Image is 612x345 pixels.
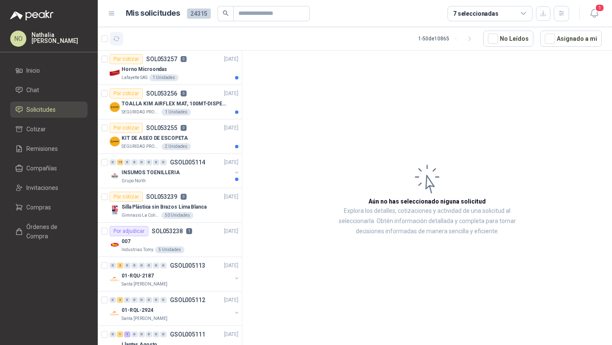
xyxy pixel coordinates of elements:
[122,246,153,253] p: Industrias Tomy
[368,197,486,206] h3: Aún no has seleccionado niguna solicitud
[117,297,123,303] div: 2
[10,180,88,196] a: Invitaciones
[10,31,26,47] div: NO
[170,297,205,303] p: GSOL005112
[110,159,116,165] div: 0
[110,274,120,284] img: Company Logo
[139,159,145,165] div: 0
[26,222,79,241] span: Órdenes de Compra
[10,160,88,176] a: Compañías
[181,90,187,96] p: 0
[160,297,167,303] div: 0
[122,238,130,246] p: 007
[26,66,40,75] span: Inicio
[181,125,187,131] p: 0
[131,331,138,337] div: 0
[26,203,51,212] span: Compras
[10,102,88,118] a: Solicitudes
[10,199,88,215] a: Compras
[122,109,160,116] p: SEGURIDAD PROVISER LTDA
[224,193,238,201] p: [DATE]
[122,212,160,219] p: Gimnasio La Colina
[26,105,56,114] span: Solicitudes
[153,159,159,165] div: 0
[110,88,143,99] div: Por cotizar
[26,124,46,134] span: Cotizar
[155,246,184,253] div: 5 Unidades
[146,331,152,337] div: 0
[224,331,238,339] p: [DATE]
[170,159,205,165] p: GSOL005114
[110,260,240,288] a: 0 2 0 0 0 0 0 0 GSOL005113[DATE] Company Logo01-RQU-2187Santa [PERSON_NAME]
[131,159,138,165] div: 0
[160,331,167,337] div: 0
[595,4,604,12] span: 1
[124,263,130,269] div: 0
[10,62,88,79] a: Inicio
[122,203,207,211] p: Silla Plástica sin Brazos Lima Blanca
[161,109,191,116] div: 1 Unidades
[122,65,167,74] p: Horno Microondas
[10,82,88,98] a: Chat
[122,272,154,280] p: 01-RQU-2187
[139,297,145,303] div: 0
[122,178,146,184] p: Grupo North
[146,159,152,165] div: 0
[122,281,167,288] p: Santa [PERSON_NAME]
[31,32,88,44] p: Nathalia [PERSON_NAME]
[139,263,145,269] div: 0
[186,228,192,234] p: 1
[170,331,205,337] p: GSOL005111
[124,331,130,337] div: 1
[122,143,160,150] p: SEGURIDAD PROVISER LTDA
[224,55,238,63] p: [DATE]
[483,31,533,47] button: No Leídos
[98,85,242,119] a: Por cotizarSOL0532560[DATE] Company LogoTOALLA KIM AIRFLEX MAT, 100MT-DISPENSADOR- caja x6SEGURID...
[10,141,88,157] a: Remisiones
[152,228,183,234] p: SOL053238
[540,31,602,47] button: Asignado a mi
[586,6,602,21] button: 1
[117,331,123,337] div: 1
[181,56,187,62] p: 0
[187,8,211,19] span: 24315
[224,158,238,167] p: [DATE]
[26,164,57,173] span: Compañías
[146,90,177,96] p: SOL053256
[98,51,242,85] a: Por cotizarSOL0532570[DATE] Company LogoHorno MicroondasLafayette SAS1 Unidades
[327,206,527,237] p: Explora los detalles, cotizaciones y actividad de una solicitud al seleccionarla. Obtén informaci...
[10,219,88,244] a: Órdenes de Compra
[10,121,88,137] a: Cotizar
[146,125,177,131] p: SOL053255
[117,159,123,165] div: 15
[110,205,120,215] img: Company Logo
[161,143,191,150] div: 2 Unidades
[110,102,120,112] img: Company Logo
[122,74,147,81] p: Lafayette SAS
[98,188,242,223] a: Por cotizarSOL0532390[DATE] Company LogoSilla Plástica sin Brazos Lima BlancaGimnasio La Colina50...
[122,134,188,142] p: KIT DE ASEO DE ESCOPETA
[26,85,39,95] span: Chat
[122,306,153,314] p: 01-RQL-2924
[146,56,177,62] p: SOL053257
[126,7,180,20] h1: Mis solicitudes
[124,297,130,303] div: 0
[223,10,229,16] span: search
[181,194,187,200] p: 0
[110,263,116,269] div: 0
[110,171,120,181] img: Company Logo
[146,194,177,200] p: SOL053239
[131,297,138,303] div: 0
[10,10,54,20] img: Logo peakr
[110,54,143,64] div: Por cotizar
[110,331,116,337] div: 0
[117,263,123,269] div: 2
[160,159,167,165] div: 0
[110,123,143,133] div: Por cotizar
[26,144,58,153] span: Remisiones
[146,297,152,303] div: 0
[110,192,143,202] div: Por cotizar
[124,159,130,165] div: 0
[224,262,238,270] p: [DATE]
[153,263,159,269] div: 0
